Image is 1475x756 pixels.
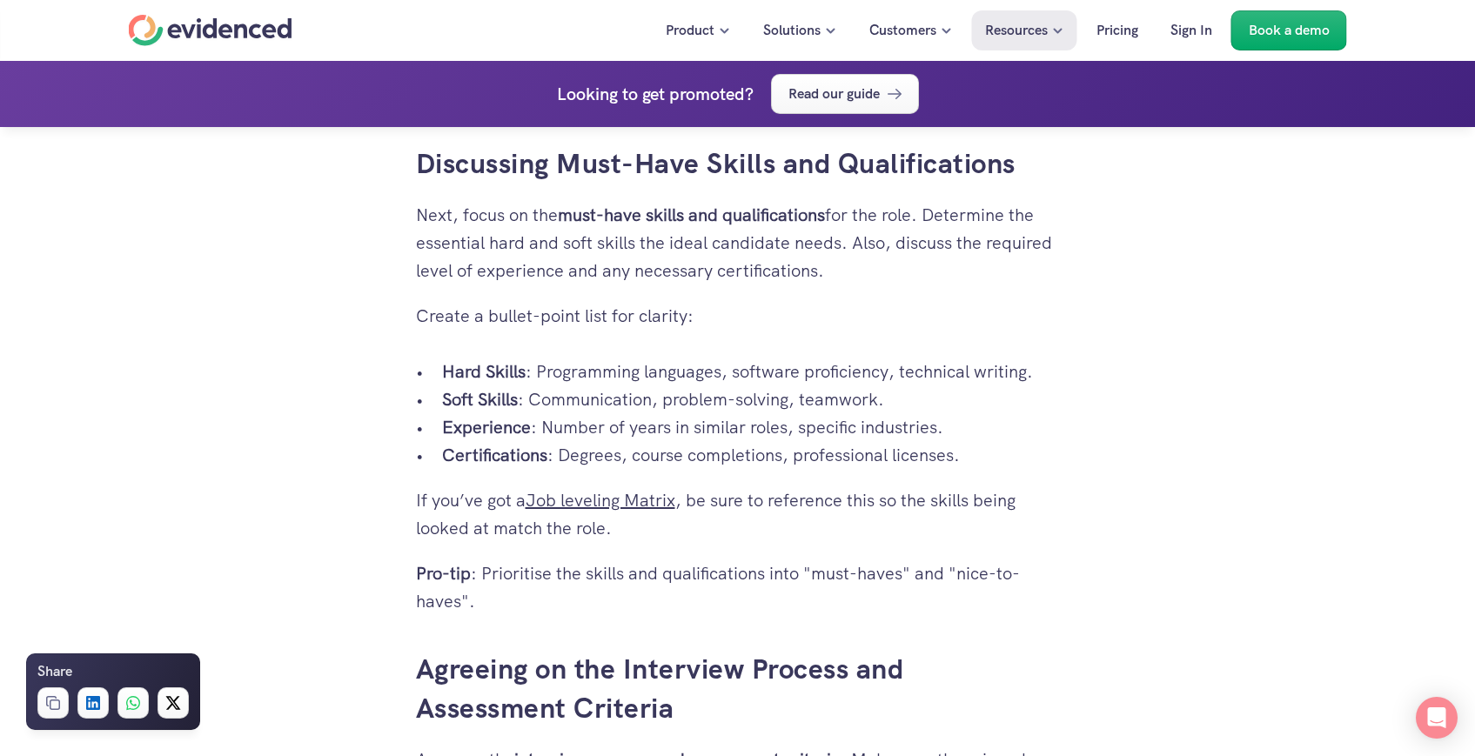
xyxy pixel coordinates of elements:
[442,360,526,383] strong: Hard Skills
[442,413,1060,441] p: : Number of years in similar roles, specific industries.
[1096,19,1138,42] p: Pricing
[788,83,880,105] p: Read our guide
[37,660,72,683] h6: Share
[763,19,821,42] p: Solutions
[442,388,518,411] strong: Soft Skills
[416,145,1016,182] a: Discussing Must-Have Skills and Qualifications
[1083,10,1151,50] a: Pricing
[869,19,936,42] p: Customers
[442,441,1060,469] p: : Degrees, course completions, professional licenses.
[416,562,471,585] strong: Pro-tip
[771,74,919,114] a: Read our guide
[526,489,675,512] a: Job leveling Matrix
[1231,10,1347,50] a: Book a demo
[557,80,754,108] h4: Looking to get promoted?
[416,559,1060,615] p: : Prioritise the skills and qualifications into "must-haves" and "nice-to-haves".
[1416,697,1458,739] div: Open Intercom Messenger
[416,651,911,726] a: Agreeing on the Interview Process and Assessment Criteria
[666,19,714,42] p: Product
[558,204,825,226] strong: must-have skills and qualifications
[985,19,1048,42] p: Resources
[416,486,1060,542] p: If you’ve got a , be sure to reference this so the skills being looked at match the role.
[442,444,547,466] strong: Certifications
[1170,19,1212,42] p: Sign In
[1157,10,1225,50] a: Sign In
[416,201,1060,284] p: Next, focus on the for the role. Determine the essential hard and soft skills the ideal candidate...
[129,15,292,46] a: Home
[416,302,1060,330] p: Create a bullet-point list for clarity:
[442,416,531,438] strong: Experience
[442,358,1060,385] p: : Programming languages, software proficiency, technical writing.
[442,385,1060,413] p: : Communication, problem-solving, teamwork.
[1249,19,1330,42] p: Book a demo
